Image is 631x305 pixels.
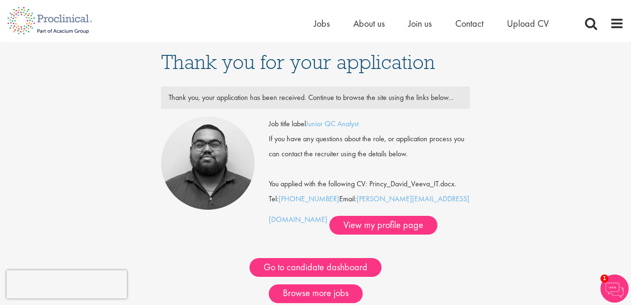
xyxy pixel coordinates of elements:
a: Junior QC Analyst [306,119,358,129]
a: Upload CV [507,17,549,30]
a: About us [353,17,385,30]
a: Go to candidate dashboard [249,258,382,277]
a: Contact [455,17,483,30]
img: Ashley Bennett [161,116,255,210]
a: Jobs [314,17,330,30]
a: Join us [408,17,432,30]
div: Job title label [262,116,477,131]
div: Tel: Email: [269,116,470,235]
iframe: reCAPTCHA [7,270,127,298]
div: Thank you, your application has been received. Continue to browse the site using the links below... [162,90,469,105]
div: If you have any questions about the role, or application process you can contact the recruiter us... [262,131,477,161]
a: [PERSON_NAME][EMAIL_ADDRESS][DOMAIN_NAME] [269,194,469,224]
span: Thank you for your application [161,49,435,75]
a: View my profile page [329,216,437,235]
span: 1 [600,274,608,282]
a: [PHONE_NUMBER] [279,194,339,204]
div: You applied with the following CV: Princy_David_Veeva_IT.docx. [262,161,477,191]
img: Chatbot [600,274,629,303]
a: Browse more jobs [269,284,363,303]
